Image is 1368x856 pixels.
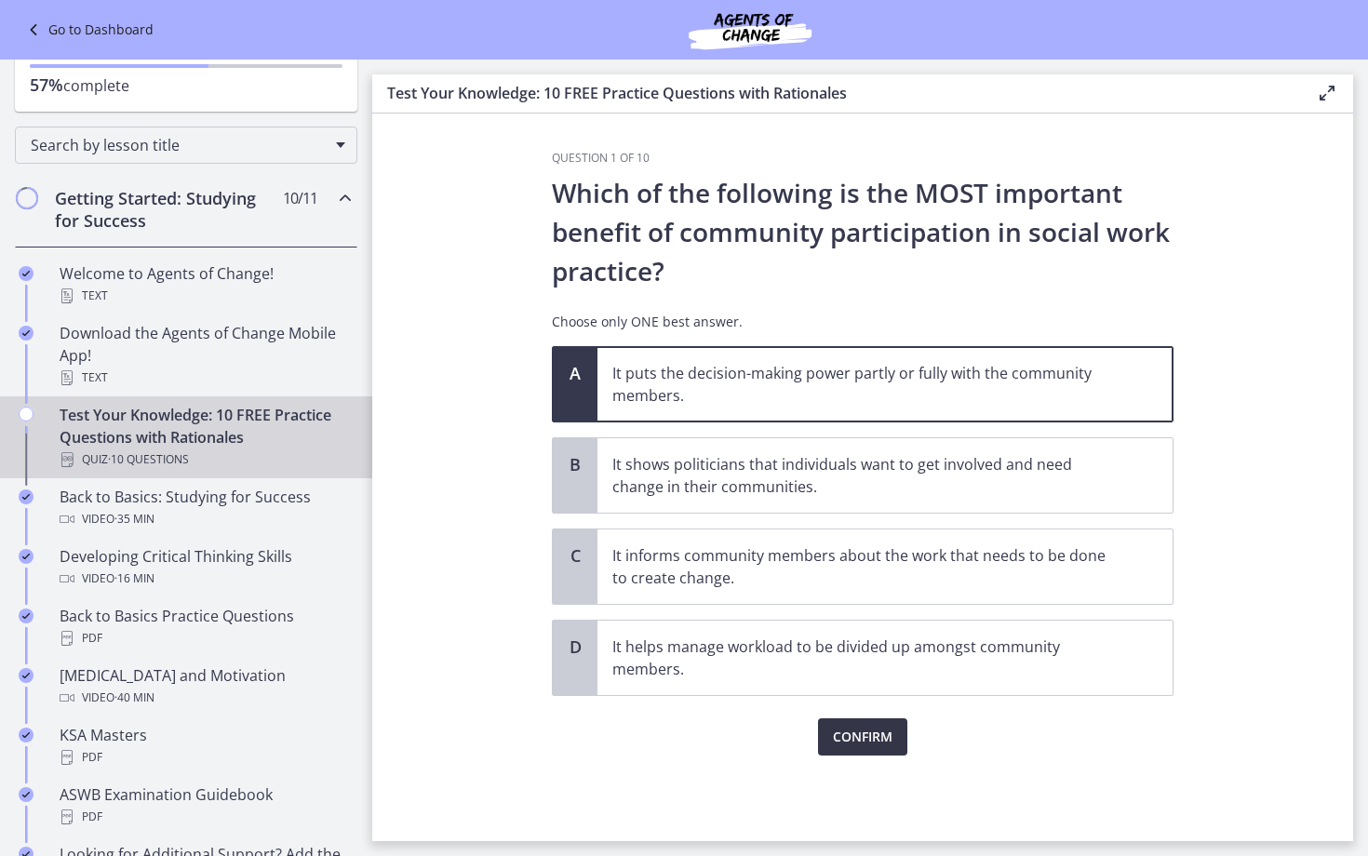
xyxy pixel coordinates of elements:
div: Video [60,508,350,530]
span: Search by lesson title [31,135,327,155]
i: Completed [19,609,34,623]
span: C [564,544,586,567]
span: D [564,635,586,658]
div: PDF [60,627,350,649]
h3: Test Your Knowledge: 10 FREE Practice Questions with Rationales [387,82,1286,104]
div: Back to Basics: Studying for Success [60,486,350,530]
div: Video [60,568,350,590]
div: [MEDICAL_DATA] and Motivation [60,664,350,709]
p: It shows politicians that individuals want to get involved and need change in their communities. [612,453,1120,498]
div: PDF [60,806,350,828]
div: Text [60,285,350,307]
span: 10 / 11 [283,187,317,209]
span: · 16 min [114,568,154,590]
i: Completed [19,549,34,564]
p: It helps manage workload to be divided up amongst community members. [612,635,1120,680]
p: Choose only ONE best answer. [552,313,1174,331]
button: Confirm [818,718,907,756]
div: Quiz [60,448,350,471]
span: A [564,362,586,384]
span: · 40 min [114,687,154,709]
div: Text [60,367,350,389]
p: It puts the decision-making power partly or fully with the community members. [612,362,1120,407]
span: Confirm [833,726,892,748]
div: Test Your Knowledge: 10 FREE Practice Questions with Rationales [60,404,350,471]
div: KSA Masters [60,724,350,769]
div: Video [60,687,350,709]
span: 57% [30,74,63,96]
i: Completed [19,728,34,742]
i: Completed [19,668,34,683]
p: It informs community members about the work that needs to be done to create change. [612,544,1120,589]
img: Agents of Change [638,7,862,52]
div: PDF [60,746,350,769]
i: Completed [19,326,34,341]
a: Go to Dashboard [22,19,154,41]
h2: Getting Started: Studying for Success [55,187,282,232]
i: Completed [19,266,34,281]
div: Developing Critical Thinking Skills [60,545,350,590]
h3: Question 1 of 10 [552,151,1174,166]
div: ASWB Examination Guidebook [60,783,350,828]
i: Completed [19,489,34,504]
div: Back to Basics Practice Questions [60,605,350,649]
div: Download the Agents of Change Mobile App! [60,322,350,389]
i: Completed [19,787,34,802]
div: Welcome to Agents of Change! [60,262,350,307]
div: Search by lesson title [15,127,357,164]
span: B [564,453,586,475]
span: · 10 Questions [108,448,189,471]
span: · 35 min [114,508,154,530]
p: complete [30,74,342,97]
p: Which of the following is the MOST important benefit of community participation in social work pr... [552,173,1174,290]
